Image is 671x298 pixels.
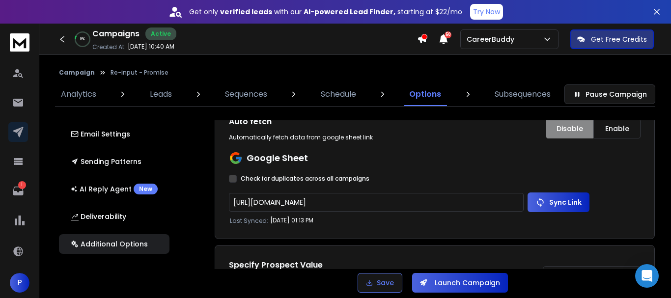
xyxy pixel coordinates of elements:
p: Get only with our starting at $22/mo [189,7,462,17]
button: Sending Patterns [59,152,169,171]
a: [URL][DOMAIN_NAME] [233,197,306,207]
p: Subsequences [495,88,551,100]
button: Launch Campaign [412,273,508,293]
button: AI Reply AgentNew [59,179,169,199]
button: Try Now [470,4,503,20]
strong: AI-powered Lead Finder, [304,7,395,17]
p: Analytics [61,88,96,100]
h1: Auto fetch [229,116,425,128]
p: AI Reply Agent [71,184,158,194]
p: Sequences [225,88,267,100]
a: Options [403,82,447,106]
div: Open Intercom Messenger [635,264,659,288]
p: Try Now [473,7,500,17]
button: Email Settings [59,124,169,144]
p: 8 % [80,36,85,42]
p: Get Free Credits [591,34,647,44]
a: Analytics [55,82,102,106]
p: Options [409,88,441,100]
p: Sync Link [549,197,582,207]
button: Campaign [59,69,95,77]
p: Created At: [92,43,126,51]
h1: Campaigns [92,28,140,40]
p: Re-input - Promise [111,69,168,77]
button: Deliverability [59,207,169,226]
h1: Specify Prospect Value [229,259,425,271]
p: CareerBuddy [467,34,518,44]
button: Sync Link [528,192,589,212]
span: 50 [445,31,451,38]
p: Leads [150,88,172,100]
div: New [134,184,158,194]
a: Subsequences [489,82,557,106]
button: P [10,273,29,293]
p: [DATE] 01:13 PM [270,217,313,224]
a: Sequences [219,82,273,106]
p: Last Synced: [230,217,268,225]
button: Get Free Credits [570,29,654,49]
button: Enable [593,119,641,138]
p: Sending Patterns [71,157,141,166]
button: Additional Options [59,234,169,254]
p: Additional Options [71,239,148,249]
p: Deliverability [71,212,126,221]
p: Google Sheet [247,151,308,165]
img: logo [10,33,29,52]
strong: verified leads [220,7,272,17]
label: Check for duplicates across all campaigns [241,175,369,183]
p: Schedule [321,88,356,100]
a: Schedule [315,82,362,106]
a: Leads [144,82,178,106]
button: Disable [546,119,593,138]
p: Email Settings [71,129,130,139]
a: 1 [8,181,28,201]
button: Pause Campaign [564,84,655,104]
div: Active [145,27,176,40]
div: Automatically fetch data from google sheet link [229,134,425,141]
p: [DATE] 10:40 AM [128,43,174,51]
p: 1 [18,181,26,189]
button: Save [358,273,402,293]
